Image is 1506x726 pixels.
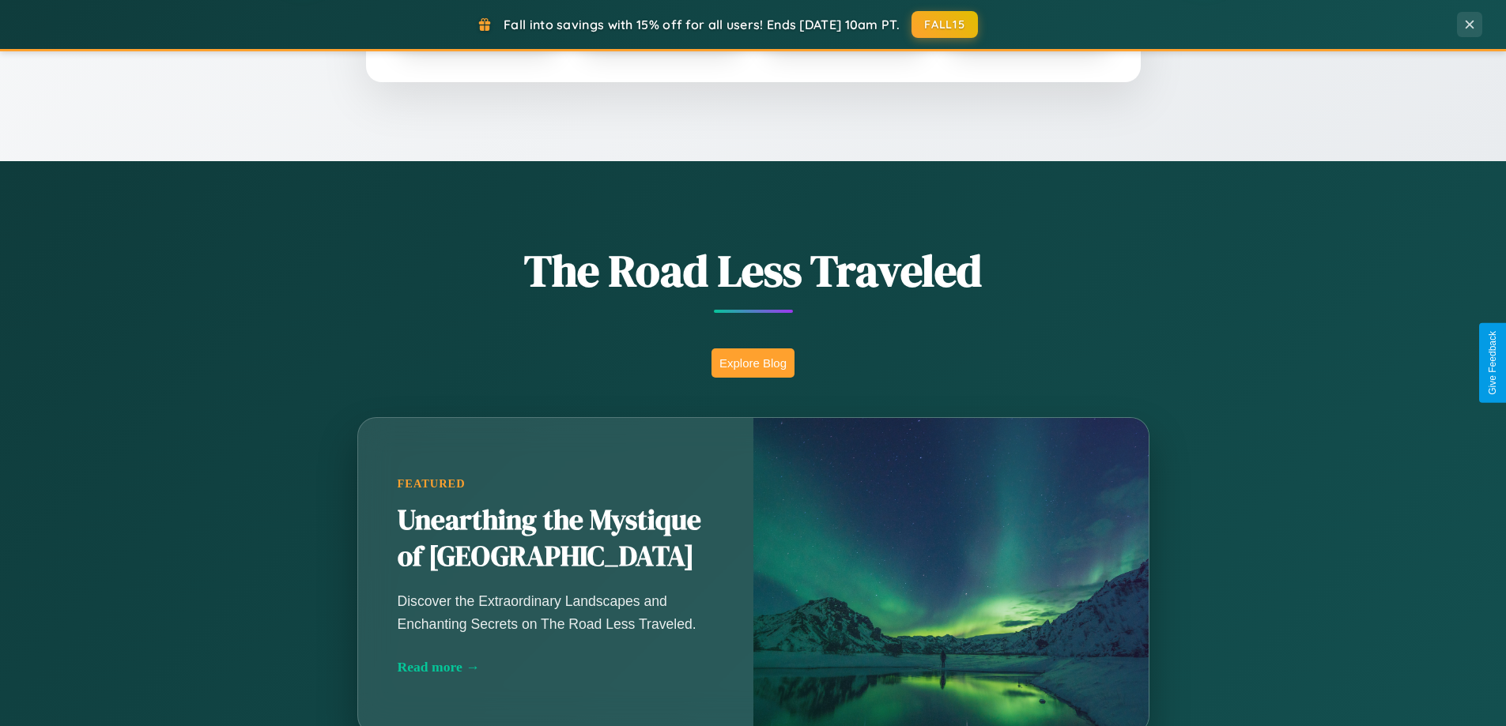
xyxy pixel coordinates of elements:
button: FALL15 [912,11,978,38]
p: Discover the Extraordinary Landscapes and Enchanting Secrets on The Road Less Traveled. [398,590,714,634]
h1: The Road Less Traveled [279,240,1228,301]
button: Explore Blog [711,348,795,378]
div: Give Feedback [1487,331,1498,395]
div: Featured [398,477,714,491]
span: Fall into savings with 15% off for all users! Ends [DATE] 10am PT. [504,17,900,32]
div: Read more → [398,659,714,675]
h2: Unearthing the Mystique of [GEOGRAPHIC_DATA] [398,502,714,575]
